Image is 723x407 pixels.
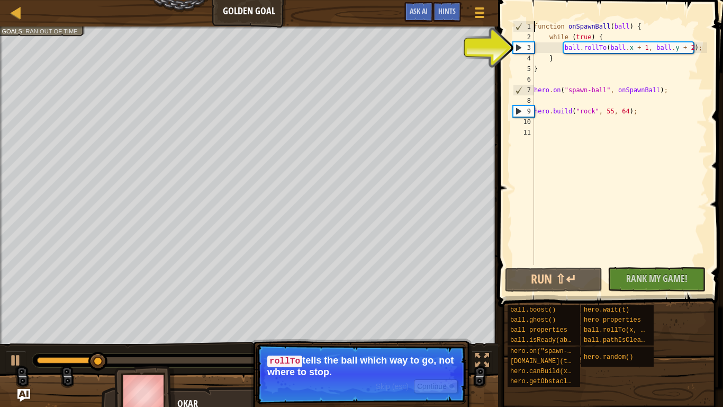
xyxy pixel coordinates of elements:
span: ball properties [510,326,567,334]
span: ball.isReady(ability) [510,337,590,344]
span: Ran out of time [25,28,78,34]
span: hero.canBuild(x, y) [510,368,583,375]
div: 7 [513,85,534,95]
button: Rank My Game! [608,267,706,291]
span: Ask AI [410,6,428,16]
div: 9 [513,106,534,117]
button: Run ⇧↵ [505,268,603,292]
span: ball.boost() [510,306,556,314]
span: [DOMAIN_NAME](type, x, y) [510,358,605,365]
span: hero.wait(t) [584,306,629,314]
div: 1 [513,21,534,32]
div: 10 [513,117,534,127]
p: tells the ball which way to go, not where to stop. [267,355,455,377]
button: Ask AI [404,2,433,22]
div: 5 [513,64,534,74]
span: Goals [2,28,22,34]
code: rollTo [267,356,302,367]
div: 11 [513,127,534,138]
div: 3 [513,42,534,53]
span: hero.on("spawn-ball", f) [510,348,602,355]
span: Rank My Game! [626,272,688,285]
span: hero properties [584,316,641,324]
span: hero.random() [584,353,634,361]
button: Continue [414,379,458,393]
button: Ctrl + P: Play [5,351,26,373]
div: 8 [513,95,534,106]
button: Show game menu [466,2,493,27]
span: ball.pathIsClear(x, y) [584,337,667,344]
span: ball.ghost() [510,316,556,324]
button: Toggle fullscreen [472,351,493,373]
div: 2 [513,32,534,42]
span: hero.getObstacleAt(x, y) [510,378,602,385]
span: Skip (esc) [376,382,409,391]
span: ball.rollTo(x, y) [584,326,648,334]
div: 6 [513,74,534,85]
div: 4 [513,53,534,64]
span: : [22,28,25,34]
button: Ask AI [17,389,30,402]
span: Hints [438,6,456,16]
